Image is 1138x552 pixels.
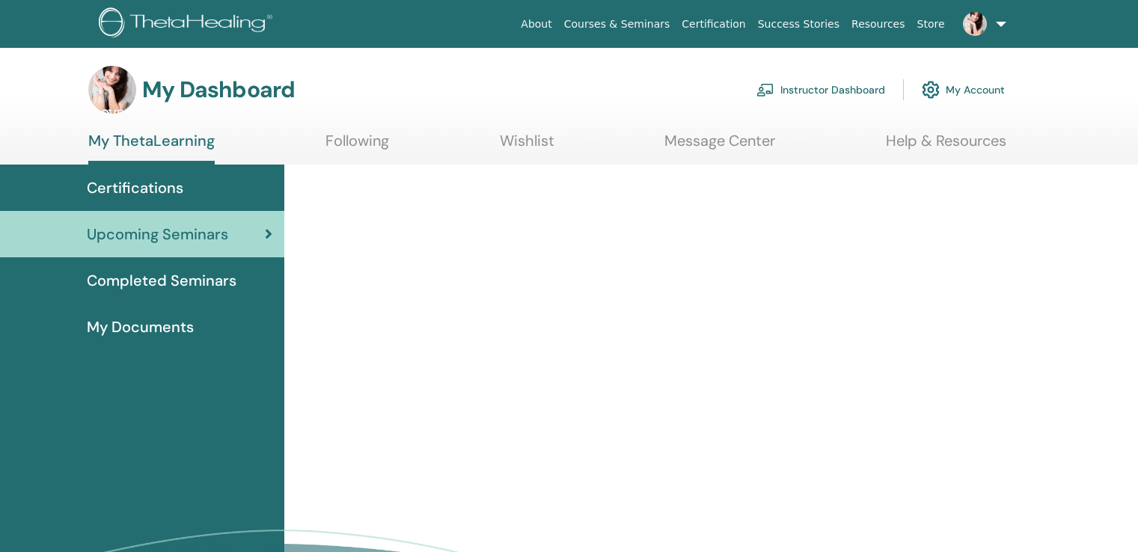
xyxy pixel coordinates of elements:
h3: My Dashboard [142,76,295,103]
a: My ThetaLearning [88,132,215,165]
span: Completed Seminars [87,269,236,292]
a: Help & Resources [886,132,1006,161]
a: About [515,10,557,38]
a: Instructor Dashboard [756,73,885,106]
a: Success Stories [752,10,845,38]
a: Store [911,10,951,38]
a: Certification [676,10,751,38]
span: My Documents [87,316,194,338]
img: logo.png [99,7,278,41]
a: Courses & Seminars [558,10,676,38]
a: My Account [922,73,1005,106]
a: Wishlist [500,132,554,161]
img: chalkboard-teacher.svg [756,83,774,96]
a: Message Center [664,132,775,161]
span: Certifications [87,177,183,199]
img: cog.svg [922,77,940,102]
img: default.jpg [963,12,987,36]
a: Following [325,132,389,161]
img: default.jpg [88,66,136,114]
a: Resources [845,10,911,38]
span: Upcoming Seminars [87,223,228,245]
